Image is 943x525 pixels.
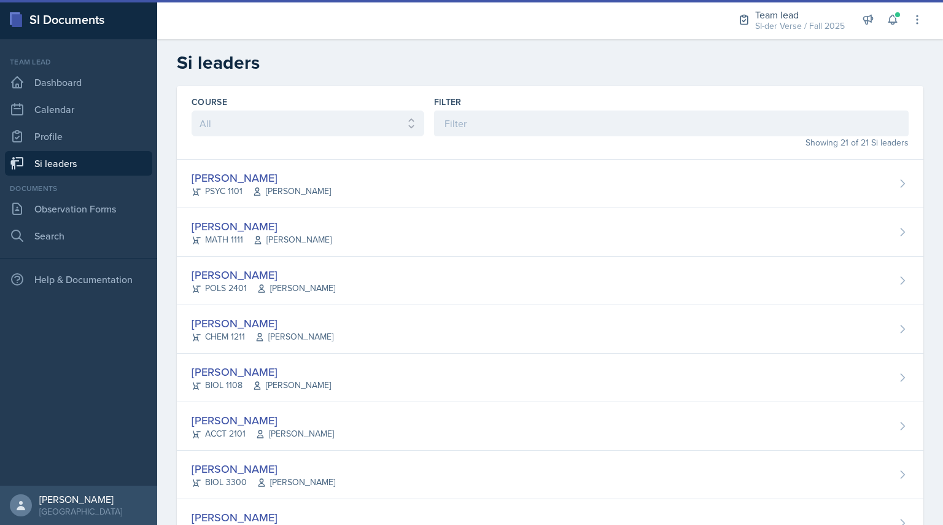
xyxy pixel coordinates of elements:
div: CHEM 1211 [192,330,333,343]
div: POLS 2401 [192,282,335,295]
div: BIOL 3300 [192,476,335,489]
div: [PERSON_NAME] [192,266,335,283]
div: Team lead [5,56,152,68]
span: [PERSON_NAME] [252,185,331,198]
div: Showing 21 of 21 Si leaders [434,136,909,149]
span: [PERSON_NAME] [255,330,333,343]
a: Calendar [5,97,152,122]
div: [PERSON_NAME] [192,412,334,429]
a: Observation Forms [5,196,152,221]
div: SI-der Verse / Fall 2025 [755,20,845,33]
div: Help & Documentation [5,267,152,292]
a: [PERSON_NAME] BIOL 3300[PERSON_NAME] [177,451,923,499]
h2: Si leaders [177,52,923,74]
label: Filter [434,96,462,108]
div: Team lead [755,7,845,22]
a: Profile [5,124,152,149]
a: [PERSON_NAME] MATH 1111[PERSON_NAME] [177,208,923,257]
span: [PERSON_NAME] [255,427,334,440]
a: [PERSON_NAME] ACCT 2101[PERSON_NAME] [177,402,923,451]
a: Dashboard [5,70,152,95]
span: [PERSON_NAME] [257,476,335,489]
div: BIOL 1108 [192,379,331,392]
span: [PERSON_NAME] [253,233,332,246]
input: Filter [434,111,909,136]
a: [PERSON_NAME] PSYC 1101[PERSON_NAME] [177,160,923,208]
a: [PERSON_NAME] POLS 2401[PERSON_NAME] [177,257,923,305]
a: Search [5,224,152,248]
a: [PERSON_NAME] BIOL 1108[PERSON_NAME] [177,354,923,402]
label: Course [192,96,227,108]
a: Si leaders [5,151,152,176]
div: Documents [5,183,152,194]
div: [PERSON_NAME] [192,461,335,477]
div: [PERSON_NAME] [39,493,122,505]
span: [PERSON_NAME] [252,379,331,392]
div: ACCT 2101 [192,427,334,440]
div: [GEOGRAPHIC_DATA] [39,505,122,518]
div: [PERSON_NAME] [192,218,332,235]
div: [PERSON_NAME] [192,169,331,186]
div: PSYC 1101 [192,185,331,198]
span: [PERSON_NAME] [257,282,335,295]
div: [PERSON_NAME] [192,364,331,380]
div: [PERSON_NAME] [192,315,333,332]
div: MATH 1111 [192,233,332,246]
a: [PERSON_NAME] CHEM 1211[PERSON_NAME] [177,305,923,354]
